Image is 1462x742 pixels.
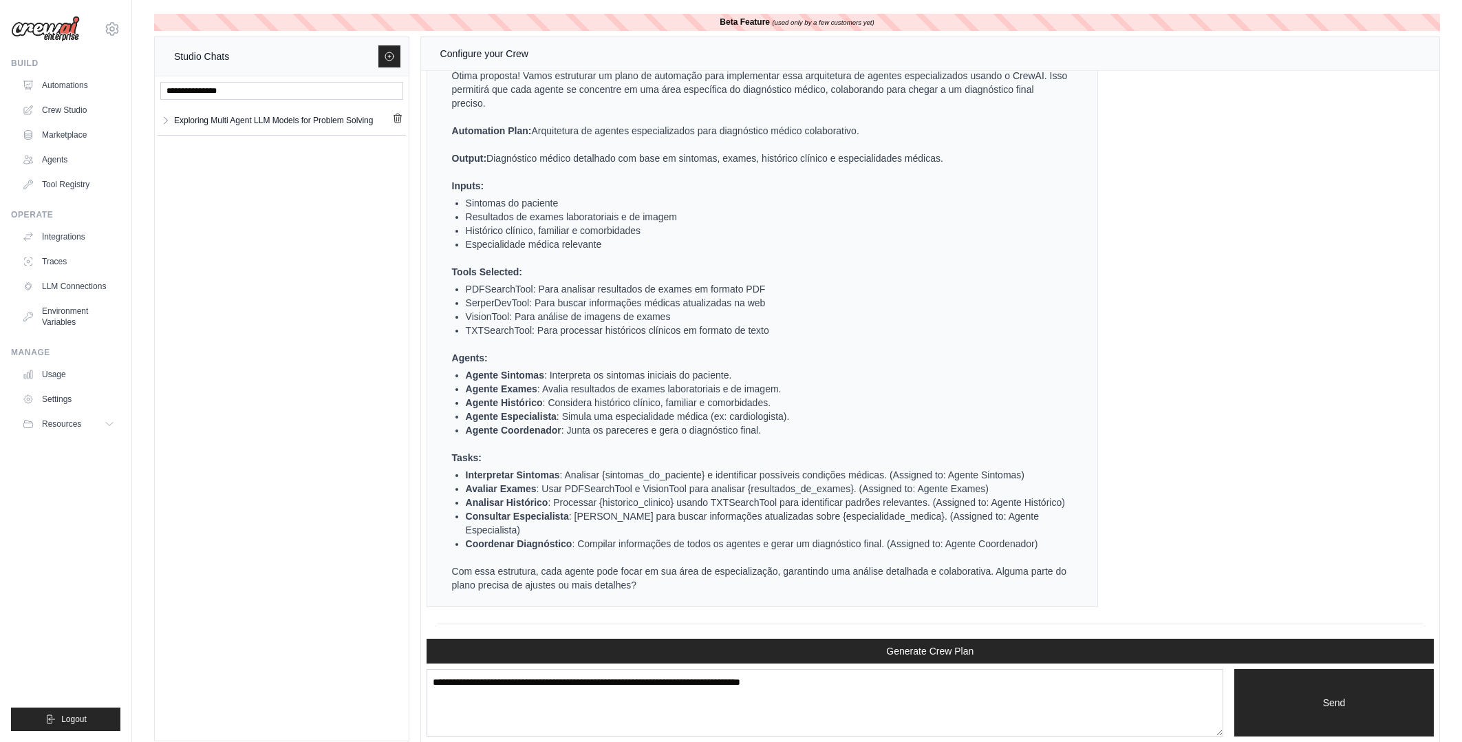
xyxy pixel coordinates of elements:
div: Exploring Multi Agent LLM Models for Problem Solving [174,114,373,127]
div: Configure your Crew [440,45,528,62]
button: Generate Crew Plan [427,639,1434,664]
div: Build [11,58,120,69]
strong: Inputs: [452,180,484,191]
li: : [PERSON_NAME] para buscar informações atualizadas sobre {especialidade_medica}. (Assigned to: A... [466,509,1070,537]
li: : Interpreta os sintomas iniciais do paciente. [466,368,1070,382]
div: Crew Plan [438,638,1423,657]
li: Especialidade médica relevante [466,237,1070,251]
li: : Simula uma especialidade médica (ex: cardiologista). [466,410,1070,423]
a: Environment Variables [17,300,120,333]
strong: Tools Selected: [452,266,522,277]
strong: Agente Exames [466,383,537,394]
a: Agents [17,149,120,171]
a: Usage [17,363,120,385]
button: Send [1234,669,1434,736]
a: Crew Studio [17,99,120,121]
li: VisionTool: Para análise de imagens de exames [466,310,1070,324]
a: Exploring Multi Agent LLM Models for Problem Solving [171,111,392,129]
strong: Analisar Histórico [466,497,548,508]
i: (used only by a few customers yet) [772,19,874,26]
li: TXTSearchTool: Para processar históricos clínicos em formato de texto [466,324,1070,337]
li: : Processar {historico_clinico} usando TXTSearchTool para identificar padrões relevantes. (Assign... [466,496,1070,509]
a: LLM Connections [17,275,120,297]
strong: Agente Especialista [466,411,557,422]
p: Diagnóstico médico detalhado com base em sintomas, exames, histórico clínico e especialidades méd... [452,151,1070,165]
strong: Agente Coordenador [466,425,561,436]
li: : Analisar {sintomas_do_paciente} e identificar possíveis condições médicas. (Assigned to: Agente... [466,468,1070,482]
a: Integrations [17,226,120,248]
li: : Avalia resultados de exames laboratoriais e de imagem. [466,382,1070,396]
strong: Tasks: [452,452,482,463]
li: SerperDevTool: Para buscar informações médicas atualizadas na web [466,296,1070,310]
li: : Usar PDFSearchTool e VisionTool para analisar {resultados_de_exames}. (Assigned to: Agente Exames) [466,482,1070,496]
strong: Agente Histórico [466,397,543,408]
a: Automations [17,74,120,96]
li: PDFSearchTool: Para analisar resultados de exames em formato PDF [466,282,1070,296]
li: Histórico clínico, familiar e comorbidades [466,224,1070,237]
div: Manage [11,347,120,358]
span: Logout [61,714,87,725]
div: Studio Chats [174,48,229,65]
strong: Avaliar Exames [466,483,537,494]
img: Logo [11,16,80,42]
strong: Interpretar Sintomas [466,469,560,480]
li: Sintomas do paciente [466,196,1070,210]
strong: Output: [452,153,487,164]
span: Resources [42,418,81,430]
strong: Agente Sintomas [466,370,544,381]
p: Ótima proposta! Vamos estruturar um plano de automação para implementar essa arquitetura de agent... [452,69,1070,110]
a: Settings [17,388,120,410]
strong: Consultar Especialista [466,511,569,522]
p: Com essa estrutura, cada agente pode focar em sua área de especialização, garantindo uma análise ... [452,564,1070,592]
strong: Coordenar Diagnóstico [466,538,572,549]
button: Resources [17,413,120,435]
a: Tool Registry [17,173,120,195]
button: Logout [11,708,120,731]
li: Resultados de exames laboratoriais e de imagem [466,210,1070,224]
strong: Automation Plan: [452,125,532,136]
li: : Considera histórico clínico, familiar e comorbidades. [466,396,1070,410]
strong: Agents: [452,352,488,363]
li: : Junta os pareceres e gera o diagnóstico final. [466,423,1070,437]
a: Traces [17,251,120,273]
p: Arquitetura de agentes especializados para diagnóstico médico colaborativo. [452,124,1070,138]
li: : Compilar informações de todos os agentes e gerar um diagnóstico final. (Assigned to: Agente Coo... [466,537,1070,551]
div: Operate [11,209,120,220]
b: Beta Feature [720,17,770,27]
a: Marketplace [17,124,120,146]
